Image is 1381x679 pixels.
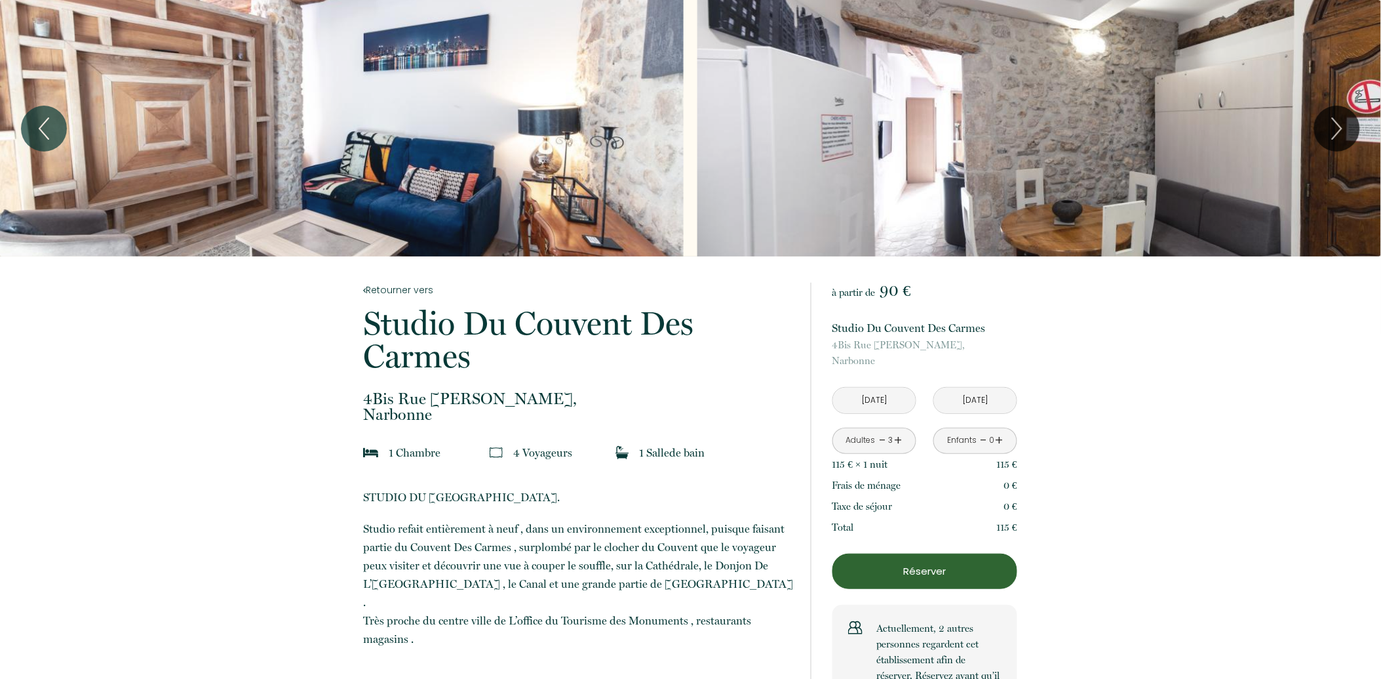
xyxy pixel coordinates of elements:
[364,488,794,506] p: ​STUDIO DU [GEOGRAPHIC_DATA].
[364,283,794,297] a: Retourner vers
[21,106,67,152] button: Previous
[568,446,572,459] span: s
[490,446,503,459] img: guests
[997,457,1018,472] p: 115 €
[364,307,794,373] p: Studio Du Couvent Des Carmes
[640,443,705,462] p: 1 Salle de bain
[880,430,887,451] a: -
[832,520,854,535] p: Total
[364,520,794,648] p: Studio refait entièrement à neuf , dans un environnement exceptionnel, puisque faisant partie du ...
[989,434,996,447] div: 0
[364,391,794,422] p: Narbonne
[832,337,1017,353] span: 4Bis Rue [PERSON_NAME],
[846,434,876,447] div: Adultes
[1004,499,1018,514] p: 0 €
[997,520,1018,535] p: 115 €
[888,434,895,447] div: 3
[880,281,911,300] span: 90 €
[837,564,1013,579] p: Réserver
[996,430,1003,451] a: +
[832,499,893,514] p: Taxe de séjour
[513,443,572,462] p: 4 Voyageur
[1004,478,1018,493] p: 0 €
[948,434,977,447] div: Enfants
[832,337,1017,369] p: Narbonne
[389,443,441,462] p: 1 Chambre
[832,554,1017,589] button: Réserver
[895,430,903,451] a: +
[833,388,916,413] input: Arrivée
[832,287,876,298] span: à partir de
[832,319,1017,337] p: Studio Du Couvent Des Carmes
[1314,106,1360,152] button: Next
[934,388,1017,413] input: Départ
[832,457,888,472] p: 115 € × 1 nuit
[981,430,988,451] a: -
[364,391,794,407] span: 4Bis Rue [PERSON_NAME],
[832,478,901,493] p: Frais de ménage
[848,621,863,635] img: users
